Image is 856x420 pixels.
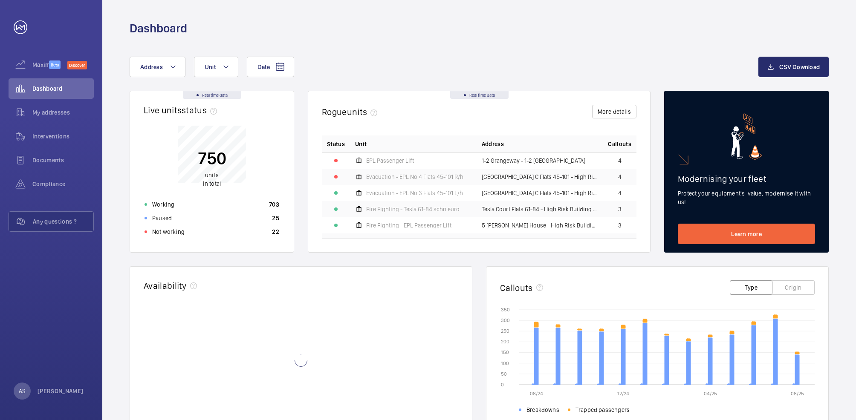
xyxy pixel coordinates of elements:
[501,317,510,323] text: 300
[247,57,294,77] button: Date
[366,158,414,164] span: EPL Passenger Lift
[198,147,226,169] p: 750
[183,91,241,99] div: Real time data
[327,140,345,148] p: Status
[482,140,504,148] span: Address
[618,206,622,212] span: 3
[592,105,636,118] button: More details
[38,387,84,395] p: [PERSON_NAME]
[730,280,772,295] button: Type
[194,57,238,77] button: Unit
[779,63,820,70] span: CSV Download
[355,140,367,148] span: Unit
[140,63,163,70] span: Address
[791,391,804,397] text: 08/25
[482,222,598,228] span: 5 [PERSON_NAME] House - High Risk Building - [GEOGRAPHIC_DATA][PERSON_NAME]
[33,217,93,226] span: Any questions ?
[608,140,631,148] span: Callouts
[32,180,94,188] span: Compliance
[501,339,509,345] text: 200
[501,371,507,377] text: 50
[617,391,629,397] text: 12/24
[366,190,463,196] span: Evacuation - EPL No 3 Flats 45-101 L/h
[130,57,185,77] button: Address
[482,158,585,164] span: 1-2 Grangeway - 1-2 [GEOGRAPHIC_DATA]
[49,60,61,69] span: Beta
[618,158,622,164] span: 4
[501,328,509,334] text: 250
[501,307,510,313] text: 350
[152,214,172,222] p: Paused
[530,391,543,397] text: 08/24
[144,105,220,115] h2: Live units
[269,200,279,209] p: 703
[731,113,762,160] img: marketing-card.svg
[32,156,94,164] span: Documents
[678,224,815,244] a: Learn more
[322,106,381,117] h2: Rogue
[618,190,622,196] span: 4
[182,105,220,115] span: status
[526,406,559,414] span: Breakdowns
[758,57,829,77] button: CSV Download
[198,171,226,188] p: in total
[575,406,630,414] span: Trapped passengers
[205,63,216,70] span: Unit
[482,174,598,180] span: [GEOGRAPHIC_DATA] C Flats 45-101 - High Risk Building - [GEOGRAPHIC_DATA] 45-101
[772,280,815,295] button: Origin
[366,206,460,212] span: Fire Fighting - Tesla 61-84 schn euro
[32,132,94,141] span: Interventions
[482,206,598,212] span: Tesla Court Flats 61-84 - High Risk Building - Tesla Court Flats 61-84
[501,349,509,355] text: 150
[257,63,270,70] span: Date
[678,189,815,206] p: Protect your equipment's value, modernise it with us!
[19,387,26,395] p: AS
[67,61,87,69] span: Discover
[205,172,219,178] span: units
[152,227,185,236] p: Not working
[618,222,622,228] span: 3
[366,174,463,180] span: Evacuation - EPL No 4 Flats 45-101 R/h
[347,106,381,117] span: units
[32,108,94,117] span: My addresses
[32,60,49,69] span: Maximize
[482,190,598,196] span: [GEOGRAPHIC_DATA] C Flats 45-101 - High Risk Building - [GEOGRAPHIC_DATA] 45-101
[678,173,815,184] h2: Modernising your fleet
[704,391,717,397] text: 04/25
[130,20,187,36] h1: Dashboard
[500,282,533,293] h2: Callouts
[450,91,509,99] div: Real time data
[501,382,504,388] text: 0
[32,84,94,93] span: Dashboard
[366,222,451,228] span: Fire Fighting - EPL Passenger Lift
[501,360,509,366] text: 100
[152,200,174,209] p: Working
[272,214,279,222] p: 25
[144,280,187,291] h2: Availability
[618,174,622,180] span: 4
[272,227,279,236] p: 22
